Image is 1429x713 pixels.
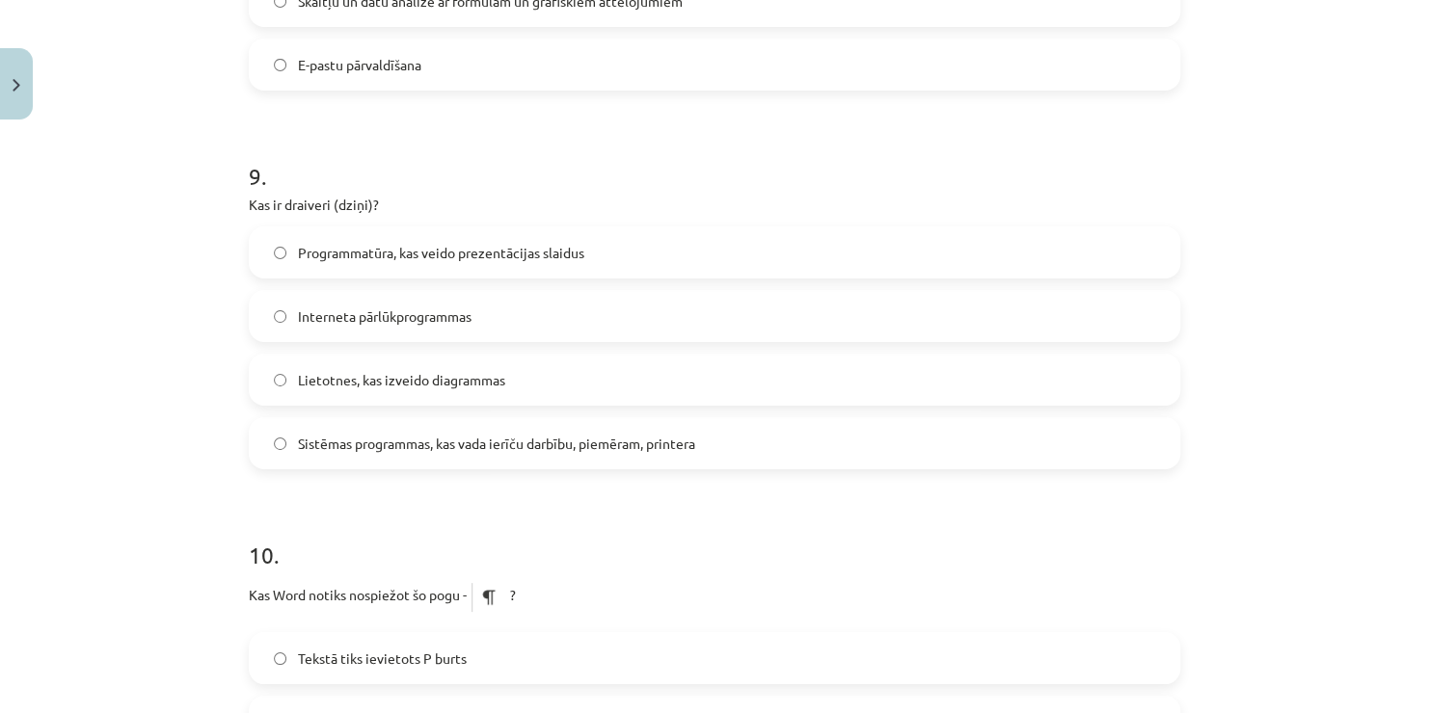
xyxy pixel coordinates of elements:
[298,306,472,327] span: Interneta pārlūkprogrammas
[249,195,1180,215] p: Kas ir draiveri (dziņi)?
[274,374,286,386] input: Lietotnes, kas izveido diagrammas
[13,79,20,92] img: icon-close-lesson-0947bae3869378f0d4975bcd49f059093ad1ed9edebbc8119c70593378902aed.svg
[274,59,286,71] input: E-pastu pārvaldīšana
[274,437,286,450] input: Sistēmas programmas, kas vada ierīču darbību, piemēram, printera
[274,310,286,323] input: Interneta pārlūkprogrammas
[298,648,467,669] span: Tekstā tiks ievietots P burts
[249,573,1180,621] p: Kas Word notiks nospiežot šo pogu - ?
[298,55,421,75] span: E-pastu pārvaldīšana
[298,370,505,390] span: Lietotnes, kas izveido diagrammas
[298,434,695,454] span: Sistēmas programmas, kas vada ierīču darbību, piemēram, printera
[274,247,286,259] input: Programmatūra, kas veido prezentācijas slaidus
[249,129,1180,189] h1: 9 .
[298,243,584,263] span: Programmatūra, kas veido prezentācijas slaidus
[249,508,1180,568] h1: 10 .
[274,652,286,665] input: Tekstā tiks ievietots P burts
